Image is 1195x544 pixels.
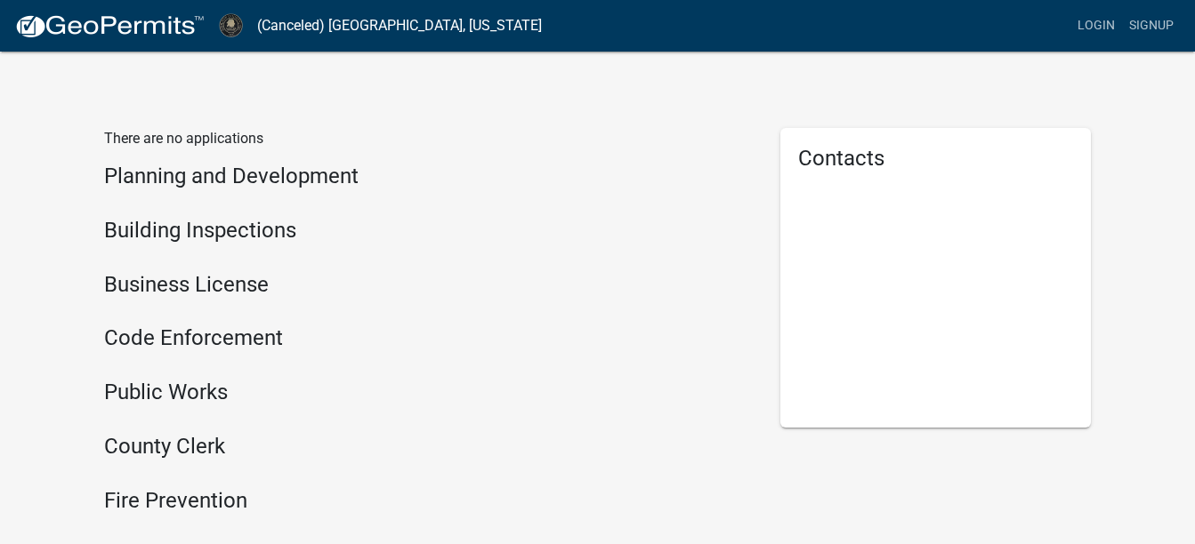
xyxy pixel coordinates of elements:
[104,488,754,514] h4: Fire Prevention
[104,164,754,189] h4: Planning and Development
[104,325,754,351] h4: Code Enforcement
[1070,9,1122,43] a: Login
[104,380,754,405] h4: Public Works
[219,13,243,37] img: (Canceled) Gordon County, Georgia
[104,272,754,298] h4: Business License
[257,11,542,41] a: (Canceled) [GEOGRAPHIC_DATA], [US_STATE]
[104,434,754,460] h4: County Clerk
[798,146,1074,172] h5: Contacts
[104,128,754,149] p: There are no applications
[1122,9,1181,43] a: Signup
[104,218,754,244] h4: Building Inspections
